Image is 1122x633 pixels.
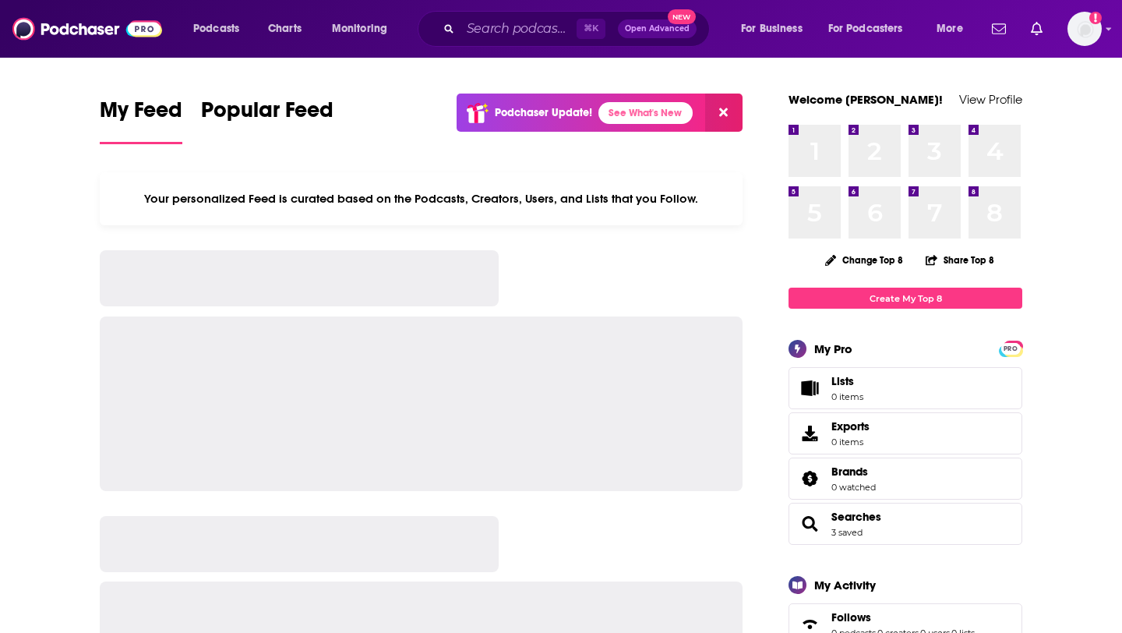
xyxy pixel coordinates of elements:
a: Brands [794,468,825,490]
span: Exports [794,423,825,444]
button: Change Top 8 [816,250,912,270]
a: Follows [831,610,975,624]
a: Charts [258,16,311,41]
p: Podchaser Update! [495,106,592,119]
img: Podchaser - Follow, Share and Rate Podcasts [12,14,162,44]
a: Exports [789,412,1022,454]
a: Show notifications dropdown [1025,16,1049,42]
span: Searches [789,503,1022,545]
a: My Feed [100,97,182,144]
span: Monitoring [332,18,387,40]
span: PRO [1001,343,1020,355]
span: Logged in as ashleyswett [1067,12,1102,46]
a: PRO [1001,342,1020,354]
span: Exports [831,419,870,433]
span: Brands [831,465,868,479]
span: Brands [789,458,1022,500]
span: Follows [831,610,871,624]
div: My Pro [814,341,852,356]
span: New [668,9,696,24]
div: My Activity [814,578,876,592]
img: User Profile [1067,12,1102,46]
span: My Feed [100,97,182,133]
button: open menu [182,16,259,41]
a: Show notifications dropdown [986,16,1012,42]
a: Popular Feed [201,97,333,144]
a: Welcome [PERSON_NAME]! [789,92,943,107]
a: View Profile [959,92,1022,107]
button: open menu [926,16,983,41]
button: Open AdvancedNew [618,19,697,38]
a: Searches [831,510,881,524]
button: open menu [818,16,926,41]
button: Show profile menu [1067,12,1102,46]
a: Create My Top 8 [789,288,1022,309]
input: Search podcasts, credits, & more... [460,16,577,41]
div: Your personalized Feed is curated based on the Podcasts, Creators, Users, and Lists that you Follow. [100,172,743,225]
button: Share Top 8 [925,245,995,275]
div: Search podcasts, credits, & more... [432,11,725,47]
a: Searches [794,513,825,535]
span: Charts [268,18,302,40]
span: ⌘ K [577,19,605,39]
span: For Business [741,18,803,40]
a: 3 saved [831,527,863,538]
button: open menu [321,16,408,41]
span: 0 items [831,391,863,402]
span: 0 items [831,437,870,447]
button: open menu [730,16,822,41]
a: See What's New [598,102,693,124]
span: Lists [831,374,863,388]
span: Lists [831,374,854,388]
span: Podcasts [193,18,239,40]
span: Open Advanced [625,25,690,33]
span: More [937,18,963,40]
span: Popular Feed [201,97,333,133]
a: Lists [789,367,1022,409]
svg: Add a profile image [1089,12,1102,24]
span: For Podcasters [828,18,903,40]
a: 0 watched [831,482,876,493]
a: Brands [831,465,876,479]
span: Lists [794,377,825,399]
